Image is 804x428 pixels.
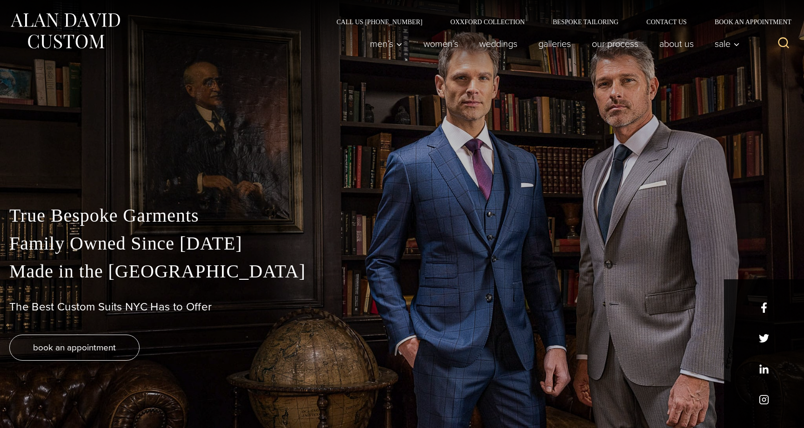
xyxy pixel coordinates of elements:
a: weddings [469,34,528,53]
nav: Secondary Navigation [322,19,795,25]
span: book an appointment [33,341,116,354]
a: Galleries [528,34,582,53]
a: About Us [649,34,704,53]
a: Contact Us [632,19,701,25]
h1: The Best Custom Suits NYC Has to Offer [9,300,795,314]
a: book an appointment [9,335,140,361]
a: Bespoke Tailoring [539,19,632,25]
a: Book an Appointment [701,19,795,25]
p: True Bespoke Garments Family Owned Since [DATE] Made in the [GEOGRAPHIC_DATA] [9,202,795,285]
a: Oxxford Collection [436,19,539,25]
a: Our Process [582,34,649,53]
span: Men’s [370,39,402,48]
img: Alan David Custom [9,10,121,52]
a: Call Us [PHONE_NUMBER] [322,19,436,25]
a: Women’s [413,34,469,53]
nav: Primary Navigation [360,34,745,53]
span: Sale [715,39,740,48]
button: View Search Form [772,33,795,55]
